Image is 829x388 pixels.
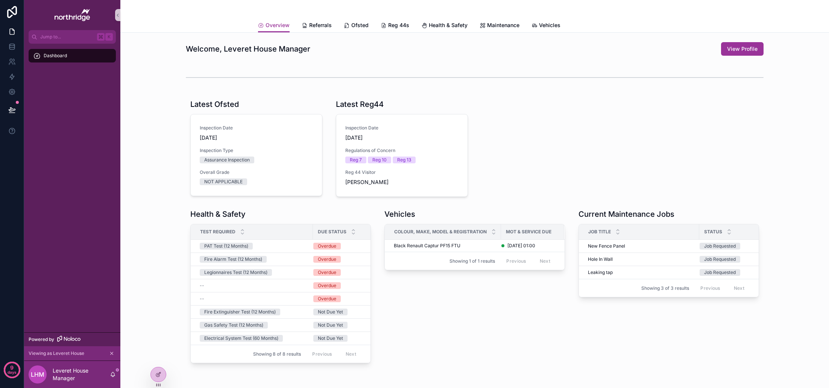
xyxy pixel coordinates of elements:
[309,21,332,29] span: Referrals
[704,229,722,235] span: Status
[200,335,308,342] a: Electrical System Test (60 Months)
[200,148,313,154] span: Inspection Type
[253,351,301,357] span: Showing 8 of 8 results
[578,209,674,219] h1: Current Maintenance Jobs
[381,18,409,33] a: Reg 44s
[588,256,613,262] span: Hole In Wall
[29,336,54,342] span: Powered by
[350,157,362,163] div: Reg 7
[200,134,313,142] span: [DATE]
[200,296,308,302] a: --
[29,350,84,356] span: Viewing as Leveret House
[186,44,310,54] h1: Welcome, Leveret House Manager
[204,335,278,342] div: Electrical System Test (60 Months)
[394,243,496,249] a: Black Renault Captur PF15 FTU
[336,99,384,110] h1: Latest Reg44
[318,256,336,263] div: Overdue
[727,45,758,53] span: View Profile
[336,114,468,196] a: Inspection Date[DATE]Regulations of ConcernReg 7Reg 10Reg 13Reg 44 Visitor[PERSON_NAME]
[372,157,387,163] div: Reg 10
[200,125,313,131] span: Inspection Date
[397,157,411,163] div: Reg 13
[588,269,613,275] span: Leaking tap
[53,367,110,382] p: Leveret House Manager
[106,34,112,40] span: K
[313,295,379,302] a: Overdue
[204,157,250,163] div: Assurance Inspection
[313,243,379,250] a: Overdue
[313,269,379,276] a: Overdue
[429,21,468,29] span: Health & Safety
[204,178,243,185] div: NOT APPLICABLE
[539,21,560,29] span: Vehicles
[200,229,235,235] span: Test Required
[24,44,120,72] div: scrollable content
[190,209,246,219] h1: Health & Safety
[394,229,487,235] span: Colour, Make, Model & Registration
[700,269,766,276] a: Job Requested
[200,256,308,263] a: Fire Alarm Test (12 Months)
[507,243,535,249] span: [DATE] 01:00
[40,34,94,40] span: Jump to...
[531,18,560,33] a: Vehicles
[588,229,611,235] span: Job Title
[8,367,17,377] p: days
[200,269,308,276] a: Legionnaires Test (12 Months)
[344,18,369,33] a: Ofsted
[704,243,736,250] div: Job Requested
[704,256,736,263] div: Job Requested
[345,148,459,154] span: Regulations of Concern
[388,21,409,29] span: Reg 44s
[318,295,336,302] div: Overdue
[200,296,204,302] span: --
[29,49,116,62] a: Dashboard
[29,30,116,44] button: Jump to...K
[204,322,263,329] div: Gas Safety Test (12 Months)
[641,285,689,291] span: Showing 3 of 3 results
[313,322,379,329] a: Not Due Yet
[700,256,766,263] a: Job Requested
[318,322,343,329] div: Not Due Yet
[204,269,267,276] div: Legionnaires Test (12 Months)
[345,134,459,142] span: [DATE]
[200,283,204,289] span: --
[200,309,308,315] a: Fire Extinguisher Test (12 Months)
[200,169,313,175] span: Overall Grade
[318,229,346,235] span: Due Status
[200,322,308,329] a: Gas Safety Test (12 Months)
[200,243,308,250] a: PAT Test (12 Months)
[318,282,336,289] div: Overdue
[480,18,519,33] a: Maintenance
[449,258,495,264] span: Showing 1 of 1 results
[345,125,459,131] span: Inspection Date
[31,370,44,379] span: LHM
[10,364,14,371] p: 9
[302,18,332,33] a: Referrals
[487,21,519,29] span: Maintenance
[24,332,120,346] a: Powered by
[506,229,551,235] span: MOT & Service Due
[588,269,695,275] a: Leaking tap
[501,243,555,249] a: [DATE] 01:00
[200,283,308,289] a: --
[313,256,379,263] a: Overdue
[384,209,415,219] h1: Vehicles
[394,243,460,249] span: Black Renault Captur PF15 FTU
[345,178,459,186] span: [PERSON_NAME]
[44,53,67,59] span: Dashboard
[318,269,336,276] div: Overdue
[351,21,369,29] span: Ofsted
[266,21,290,29] span: Overview
[313,335,379,342] a: Not Due Yet
[313,309,379,315] a: Not Due Yet
[421,18,468,33] a: Health & Safety
[313,282,379,289] a: Overdue
[721,42,764,56] button: View Profile
[318,243,336,250] div: Overdue
[55,9,90,21] img: App logo
[204,243,248,250] div: PAT Test (12 Months)
[318,309,343,315] div: Not Due Yet
[318,335,343,342] div: Not Due Yet
[588,243,625,249] span: New Fence Panel
[258,18,290,33] a: Overview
